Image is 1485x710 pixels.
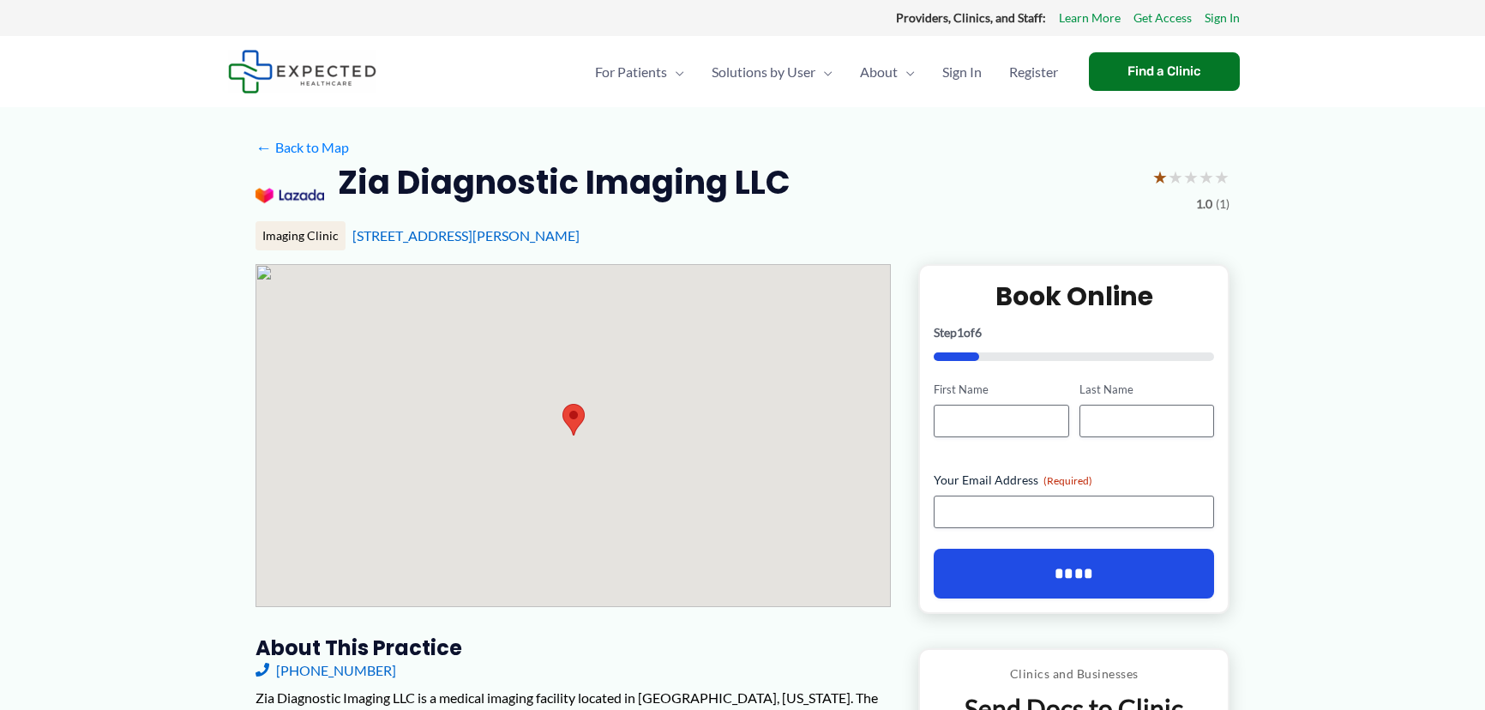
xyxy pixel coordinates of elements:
span: (Required) [1043,474,1092,487]
a: Solutions by UserMenu Toggle [698,42,846,102]
img: Expected Healthcare Logo - side, dark font, small [228,50,376,93]
span: Sign In [942,42,982,102]
a: [STREET_ADDRESS][PERSON_NAME] [352,227,580,244]
div: Imaging Clinic [256,221,346,250]
span: ★ [1168,161,1183,193]
p: Step of [934,327,1214,339]
label: Your Email Address [934,472,1214,489]
span: ← [256,139,272,155]
nav: Primary Site Navigation [581,42,1072,102]
span: For Patients [595,42,667,102]
h3: About this practice [256,635,891,661]
h2: Zia Diagnostic Imaging LLC [338,161,791,203]
span: ★ [1183,161,1199,193]
h2: Book Online [934,280,1214,313]
a: Sign In [929,42,995,102]
a: For PatientsMenu Toggle [581,42,698,102]
a: Find a Clinic [1089,52,1240,91]
span: ★ [1214,161,1229,193]
p: Clinics and Businesses [933,663,1215,685]
label: First Name [934,382,1068,398]
a: [PHONE_NUMBER] [256,662,396,678]
span: Menu Toggle [898,42,915,102]
strong: Providers, Clinics, and Staff: [896,10,1046,25]
span: 1 [957,325,964,340]
a: Learn More [1059,7,1121,29]
a: Get Access [1133,7,1192,29]
a: AboutMenu Toggle [846,42,929,102]
span: 1.0 [1196,193,1212,215]
span: About [860,42,898,102]
span: (1) [1216,193,1229,215]
a: Sign In [1205,7,1240,29]
span: Menu Toggle [667,42,684,102]
span: Register [1009,42,1058,102]
a: Register [995,42,1072,102]
span: Menu Toggle [815,42,833,102]
span: 6 [975,325,982,340]
a: ←Back to Map [256,135,349,160]
span: ★ [1152,161,1168,193]
span: ★ [1199,161,1214,193]
label: Last Name [1079,382,1214,398]
span: Solutions by User [712,42,815,102]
